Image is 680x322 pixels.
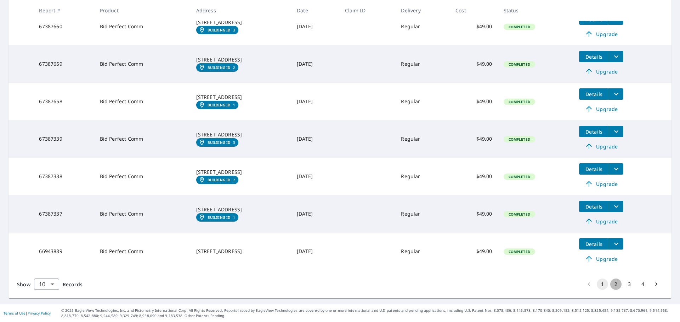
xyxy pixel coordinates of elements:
td: Bid Perfect Comm [94,233,191,270]
span: Details [583,91,605,98]
td: $49.00 [450,45,498,83]
button: filesDropdownBtn-67387659 [609,51,623,62]
td: [DATE] [291,195,339,233]
div: [STREET_ADDRESS] [196,248,285,255]
span: Details [583,241,605,247]
td: $49.00 [450,233,498,270]
nav: pagination navigation [582,279,663,290]
td: [DATE] [291,233,339,270]
span: Upgrade [583,217,619,226]
button: page 1 [597,279,608,290]
button: detailsBtn-67387339 [579,126,609,137]
button: filesDropdownBtn-67387658 [609,88,623,100]
a: Upgrade [579,178,623,189]
a: Privacy Policy [28,311,51,316]
button: Go to page 4 [637,279,648,290]
td: 67387339 [33,120,94,158]
div: [STREET_ADDRESS] [196,131,285,138]
td: 67387659 [33,45,94,83]
em: Building ID [208,178,231,182]
td: Regular [395,45,450,83]
p: | [4,311,51,315]
td: 66943889 [33,233,94,270]
button: detailsBtn-66943889 [579,238,609,250]
div: [STREET_ADDRESS] [196,56,285,63]
span: Completed [504,174,534,179]
div: [STREET_ADDRESS] [196,206,285,213]
a: Building ID3 [196,138,238,147]
td: [DATE] [291,158,339,195]
a: Upgrade [579,141,623,152]
span: Upgrade [583,180,619,188]
span: Completed [504,62,534,67]
div: [STREET_ADDRESS] [196,94,285,101]
button: Go to page 2 [610,279,622,290]
div: [STREET_ADDRESS] [196,169,285,176]
td: [DATE] [291,120,339,158]
a: Upgrade [579,253,623,264]
span: Completed [504,212,534,217]
td: Regular [395,195,450,233]
button: filesDropdownBtn-67387337 [609,201,623,212]
button: Go to page 3 [624,279,635,290]
button: filesDropdownBtn-67387339 [609,126,623,137]
span: Upgrade [583,142,619,151]
a: Upgrade [579,103,623,115]
span: Upgrade [583,254,619,263]
em: Building ID [208,28,231,32]
td: Bid Perfect Comm [94,45,191,83]
a: Building ID1 [196,213,238,222]
em: Building ID [208,103,231,107]
td: Regular [395,120,450,158]
button: detailsBtn-67387658 [579,88,609,100]
a: Building ID1 [196,101,238,109]
td: Regular [395,8,450,45]
span: Upgrade [583,67,619,76]
a: Upgrade [579,66,623,77]
td: Bid Perfect Comm [94,195,191,233]
td: $49.00 [450,120,498,158]
span: Details [583,166,605,172]
span: Completed [504,137,534,142]
td: $49.00 [450,8,498,45]
td: $49.00 [450,195,498,233]
td: $49.00 [450,83,498,120]
span: Completed [504,24,534,29]
em: Building ID [208,140,231,145]
td: 67387658 [33,83,94,120]
td: $49.00 [450,158,498,195]
button: Go to next page [651,279,662,290]
a: Building ID2 [196,176,238,184]
span: Upgrade [583,30,619,38]
button: filesDropdownBtn-67387338 [609,163,623,175]
button: detailsBtn-67387337 [579,201,609,212]
button: filesDropdownBtn-66943889 [609,238,623,250]
div: [STREET_ADDRESS] [196,19,285,26]
td: Bid Perfect Comm [94,120,191,158]
span: Upgrade [583,105,619,113]
em: Building ID [208,65,231,70]
a: Upgrade [579,216,623,227]
td: Regular [395,233,450,270]
td: Regular [395,83,450,120]
td: 67387337 [33,195,94,233]
td: [DATE] [291,8,339,45]
button: detailsBtn-67387338 [579,163,609,175]
span: Show [17,281,30,288]
td: [DATE] [291,45,339,83]
td: 67387338 [33,158,94,195]
em: Building ID [208,215,231,219]
a: Building ID2 [196,63,238,72]
td: 67387660 [33,8,94,45]
td: Regular [395,158,450,195]
a: Building ID3 [196,26,238,34]
span: Details [583,128,605,135]
span: Completed [504,99,534,104]
span: Details [583,53,605,60]
button: detailsBtn-67387659 [579,51,609,62]
td: [DATE] [291,83,339,120]
p: © 2025 Eagle View Technologies, Inc. and Pictometry International Corp. All Rights Reserved. Repo... [61,308,676,318]
div: Show 10 records [34,279,59,290]
span: Records [63,281,83,288]
a: Upgrade [579,28,623,40]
